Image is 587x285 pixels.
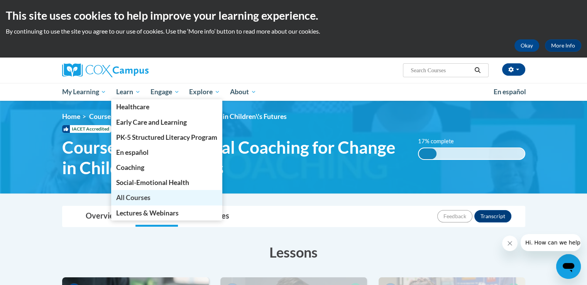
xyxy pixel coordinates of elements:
span: En español [494,88,526,96]
span: Course 1: Instructional Coaching for Change in Children\'s Futures [62,137,407,178]
div: 17% complete [419,148,436,159]
a: Explore [184,83,225,101]
h2: This site uses cookies to help improve your learning experience. [6,8,581,23]
iframe: Message from company [521,234,581,251]
a: Engage [145,83,184,101]
span: Explore [189,87,220,97]
span: Course 1: Instructional Coaching for Change in Children\'s Futures [89,112,287,120]
a: Lectures & Webinars [111,205,222,221]
a: All Courses [111,190,222,205]
a: PK-5 Structured Literacy Program [111,130,222,145]
a: Healthcare [111,99,222,114]
span: Social-Emotional Health [116,178,189,187]
span: Lectures & Webinars [116,209,179,217]
span: Coaching [116,163,144,171]
button: Okay [514,39,539,52]
a: Social-Emotional Health [111,175,222,190]
button: Transcript [474,210,511,222]
span: Hi. How can we help? [5,5,63,12]
p: By continuing to use the site you agree to our use of cookies. Use the ‘More info’ button to read... [6,27,581,36]
a: Overview [78,206,128,227]
div: Main menu [51,83,537,101]
span: About [230,87,256,97]
a: Early Care and Learning [111,115,222,130]
a: Cox Campus [62,63,209,77]
span: Learn [116,87,140,97]
button: Search [472,66,483,75]
img: Cox Campus [62,63,149,77]
a: Coaching [111,160,222,175]
iframe: Close message [502,236,518,251]
label: 17% complete [418,137,462,146]
button: Feedback [437,210,472,222]
input: Search Courses [410,66,472,75]
span: PK-5 Structured Literacy Program [116,133,217,141]
a: Home [62,112,80,120]
span: Early Care and Learning [116,118,187,126]
a: About [225,83,261,101]
a: En español [111,145,222,160]
button: Account Settings [502,63,525,76]
h3: Lessons [62,243,525,262]
span: Healthcare [116,103,149,111]
a: En español [489,84,531,100]
span: All Courses [116,193,151,202]
a: My Learning [57,83,112,101]
span: IACET Accredited [62,125,111,133]
iframe: Button to launch messaging window [556,254,581,279]
a: More Info [545,39,581,52]
a: Learn [111,83,145,101]
span: My Learning [62,87,106,97]
span: En español [116,148,149,156]
span: Engage [151,87,179,97]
